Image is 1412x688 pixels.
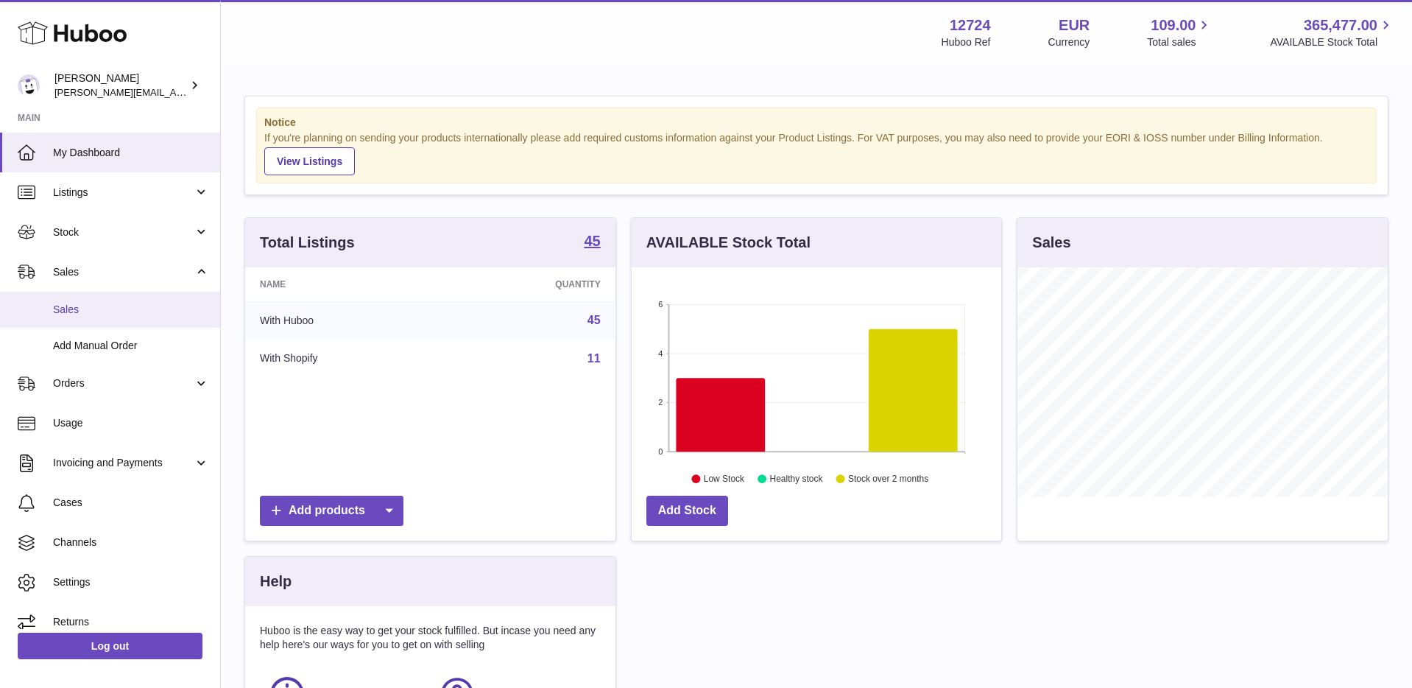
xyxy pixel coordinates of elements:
text: Stock over 2 months [848,474,928,484]
strong: EUR [1059,15,1090,35]
span: Orders [53,376,194,390]
h3: Help [260,572,292,592]
span: My Dashboard [53,146,209,160]
text: Healthy stock [769,474,823,484]
strong: 12724 [950,15,991,35]
th: Name [245,267,445,301]
a: Log out [18,633,202,659]
span: Returns [53,615,209,629]
span: Channels [53,536,209,550]
p: Huboo is the easy way to get your stock fulfilled. But incase you need any help here's our ways f... [260,624,601,652]
div: [PERSON_NAME] [54,71,187,99]
div: Huboo Ref [942,35,991,49]
text: 2 [658,398,663,407]
div: If you're planning on sending your products internationally please add required customs informati... [264,131,1369,175]
span: Usage [53,416,209,430]
a: Add Stock [646,496,728,526]
a: 45 [587,314,601,326]
h3: Total Listings [260,233,355,253]
span: AVAILABLE Stock Total [1270,35,1394,49]
span: Add Manual Order [53,339,209,353]
span: 365,477.00 [1304,15,1377,35]
text: 6 [658,300,663,309]
a: 11 [587,352,601,365]
span: Sales [53,265,194,279]
span: 109.00 [1151,15,1196,35]
strong: Notice [264,116,1369,130]
a: 45 [584,234,600,251]
span: Settings [53,575,209,589]
div: Currency [1048,35,1090,49]
text: 4 [658,349,663,358]
a: Add products [260,496,403,526]
h3: Sales [1032,233,1070,253]
strong: 45 [584,234,600,248]
a: 109.00 Total sales [1147,15,1212,49]
h3: AVAILABLE Stock Total [646,233,811,253]
td: With Shopify [245,340,445,378]
span: Total sales [1147,35,1212,49]
span: Listings [53,186,194,200]
td: With Huboo [245,301,445,340]
a: View Listings [264,147,355,175]
span: Sales [53,303,209,317]
span: Stock [53,225,194,239]
text: Low Stock [704,474,745,484]
span: Cases [53,496,209,510]
span: Invoicing and Payments [53,456,194,470]
text: 0 [658,447,663,456]
a: 365,477.00 AVAILABLE Stock Total [1270,15,1394,49]
img: sebastian@ffern.co [18,74,40,96]
span: [PERSON_NAME][EMAIL_ADDRESS][DOMAIN_NAME] [54,86,295,98]
th: Quantity [445,267,615,301]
